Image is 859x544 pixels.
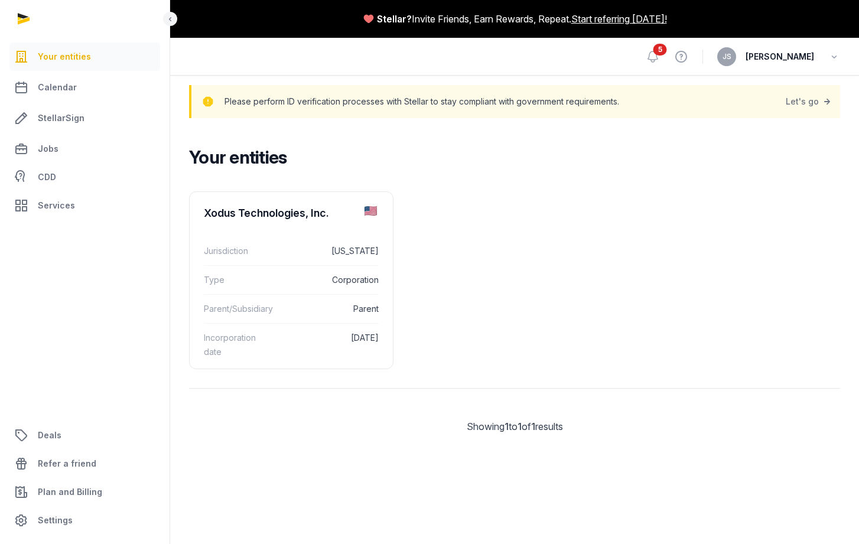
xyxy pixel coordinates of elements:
span: Your entities [38,50,91,64]
dt: Parent/Subsidiary [204,302,273,316]
dt: Incorporation date [204,331,270,359]
span: Refer a friend [38,457,96,471]
a: Deals [9,421,160,449]
span: Settings [38,513,73,527]
a: Services [9,191,160,220]
span: Deals [38,428,61,442]
div: Xodus Technologies, Inc. [204,206,329,220]
span: 1 [518,421,522,432]
dd: Parent [282,302,379,316]
a: Start referring [DATE]! [571,12,667,26]
img: us.png [365,206,377,216]
span: Plan and Billing [38,485,102,499]
button: JS [717,47,736,66]
dd: [US_STATE] [279,244,379,258]
span: 1 [505,421,509,432]
span: 5 [653,44,667,56]
div: Showing to of results [189,419,840,434]
a: Settings [9,506,160,535]
a: StellarSign [9,104,160,132]
span: Stellar? [377,12,412,26]
a: Plan and Billing [9,478,160,506]
a: Calendar [9,73,160,102]
dt: Type [204,273,270,287]
span: 1 [531,421,535,432]
a: Your entities [9,43,160,71]
span: CDD [38,170,56,184]
dd: Corporation [279,273,379,287]
span: StellarSign [38,111,84,125]
span: Services [38,198,75,213]
span: JS [723,53,731,60]
a: Xodus Technologies, Inc.Jurisdiction[US_STATE]TypeCorporationParent/SubsidiaryParentIncorporation... [190,192,393,376]
a: CDD [9,165,160,189]
a: Let's go [786,93,833,110]
span: [PERSON_NAME] [746,50,814,64]
dd: [DATE] [279,331,379,359]
span: Calendar [38,80,77,95]
span: Jobs [38,142,58,156]
dt: Jurisdiction [204,244,270,258]
a: Jobs [9,135,160,163]
h2: Your entities [189,146,831,168]
p: Please perform ID verification processes with Stellar to stay compliant with government requireme... [224,93,619,110]
a: Refer a friend [9,449,160,478]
